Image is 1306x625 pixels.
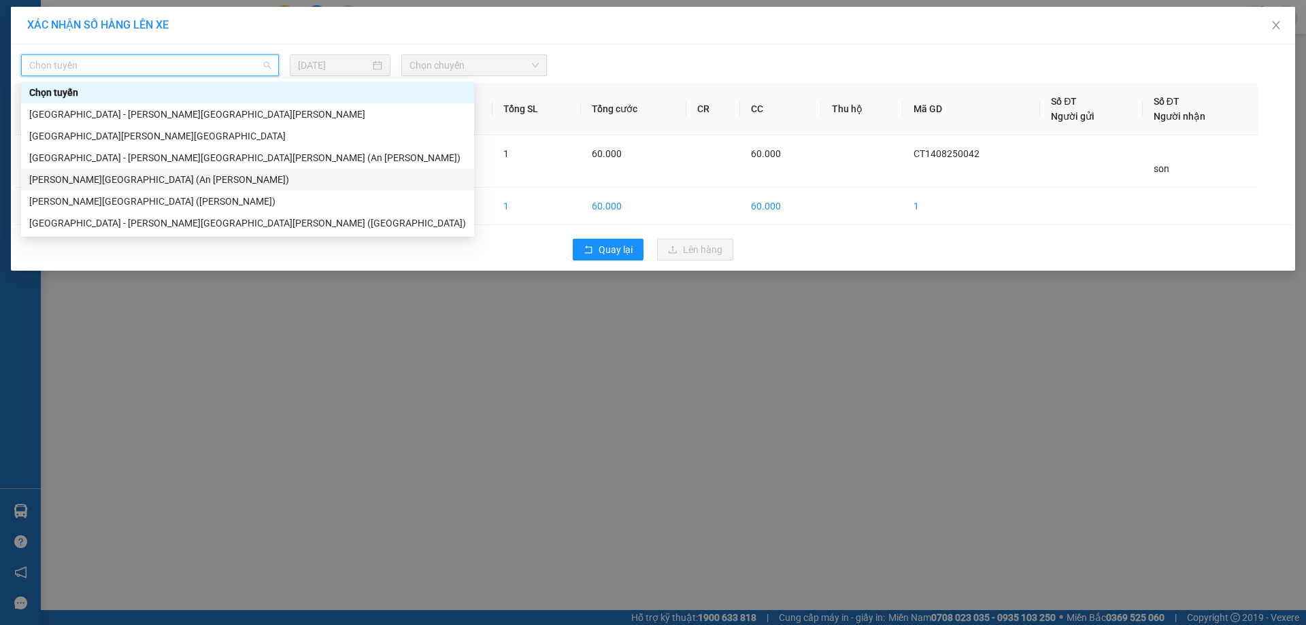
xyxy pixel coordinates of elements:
th: CR [686,83,739,135]
button: rollbackQuay lại [573,239,643,260]
span: Số ĐT [1051,96,1077,107]
div: Chọn tuyến [29,85,466,100]
div: Hà Nội - Quảng Ngãi [21,103,474,125]
div: [PERSON_NAME][GEOGRAPHIC_DATA] ([PERSON_NAME]) [29,194,466,209]
th: Thu hộ [821,83,903,135]
div: Quảng Ngãi - Sài Gòn (Vạn Phúc) [21,190,474,212]
td: 1 [903,188,1040,225]
span: Chọn chuyến [409,55,539,75]
span: 60.000 [592,148,622,159]
td: 1 [492,188,581,225]
span: rollback [584,245,593,256]
div: [GEOGRAPHIC_DATA][PERSON_NAME][GEOGRAPHIC_DATA] [29,129,466,143]
td: 60.000 [581,188,686,225]
div: Chọn tuyến [21,82,474,103]
th: Mã GD [903,83,1040,135]
div: [GEOGRAPHIC_DATA] - [PERSON_NAME][GEOGRAPHIC_DATA][PERSON_NAME] [29,107,466,122]
span: XÁC NHẬN SỐ HÀNG LÊN XE [27,18,169,31]
div: [GEOGRAPHIC_DATA] - [PERSON_NAME][GEOGRAPHIC_DATA][PERSON_NAME] (An [PERSON_NAME]) [29,150,466,165]
span: CT1408250042 [914,148,979,159]
div: Sài Gòn - Quảng Ngãi (An Sương) [21,147,474,169]
span: close [1271,20,1282,31]
button: Close [1257,7,1295,45]
span: Chọn tuyến [29,55,271,75]
input: 14/08/2025 [298,58,370,73]
span: son [1154,163,1169,174]
span: 60.000 [751,148,781,159]
div: [PERSON_NAME][GEOGRAPHIC_DATA] (An [PERSON_NAME]) [29,172,466,187]
span: Quay lại [599,242,633,257]
th: CC [740,83,821,135]
span: Số ĐT [1154,96,1179,107]
div: [GEOGRAPHIC_DATA] - [PERSON_NAME][GEOGRAPHIC_DATA][PERSON_NAME] ([GEOGRAPHIC_DATA]) [29,216,466,231]
th: STT [14,83,76,135]
td: 1 [14,135,76,188]
span: Người nhận [1154,111,1205,122]
span: 1 [503,148,509,159]
span: Người gửi [1051,111,1094,122]
button: uploadLên hàng [657,239,733,260]
div: Quảng Ngãi - Hà Nội [21,125,474,147]
th: Tổng cước [581,83,686,135]
th: Tổng SL [492,83,581,135]
div: Sài Gòn - Quảng Ngãi (Vạn Phúc) [21,212,474,234]
div: Quảng Ngãi - Sài Gòn (An Sương) [21,169,474,190]
td: 60.000 [740,188,821,225]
